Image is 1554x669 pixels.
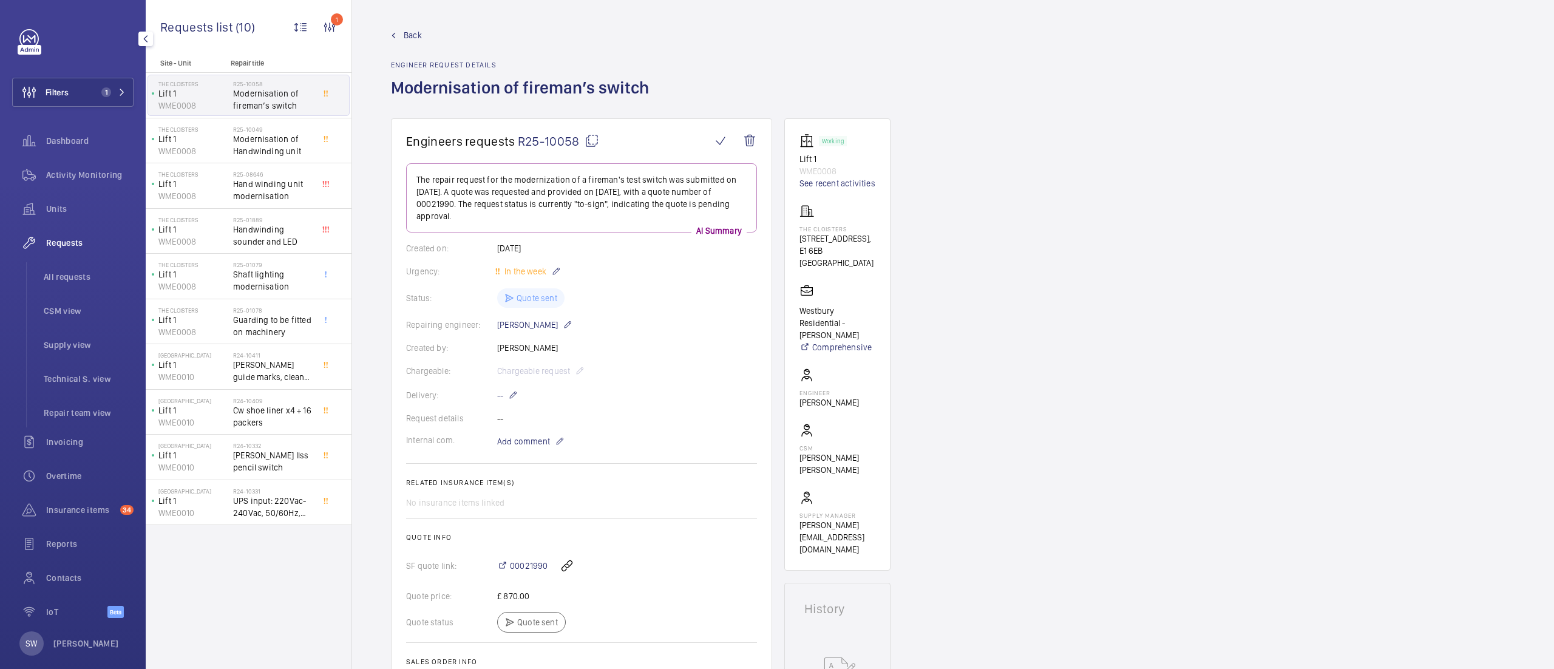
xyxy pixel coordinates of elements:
[158,145,228,157] p: WME0008
[158,126,228,133] p: The Cloisters
[158,416,228,429] p: WME0010
[233,397,313,404] h2: R24-10409
[233,223,313,248] span: Handwinding sounder and LED
[406,657,757,666] h2: Sales order info
[233,314,313,338] span: Guarding to be fitted on machinery
[233,178,313,202] span: Hand winding unit modernisation
[158,307,228,314] p: The Cloisters
[799,305,875,341] p: Westbury Residential - [PERSON_NAME]
[160,19,236,35] span: Requests list
[233,133,313,157] span: Modernisation of Handwinding unit
[44,339,134,351] span: Supply view
[691,225,747,237] p: AI Summary
[158,80,228,87] p: The Cloisters
[158,397,228,404] p: [GEOGRAPHIC_DATA]
[406,134,515,149] span: Engineers requests
[822,139,844,143] p: Working
[158,507,228,519] p: WME0010
[158,351,228,359] p: [GEOGRAPHIC_DATA]
[799,153,875,165] p: Lift 1
[406,478,757,487] h2: Related insurance item(s)
[46,436,134,448] span: Invoicing
[391,61,656,69] h2: Engineer request details
[233,487,313,495] h2: R24-10331
[233,80,313,87] h2: R25-10058
[158,280,228,293] p: WME0008
[799,225,875,233] p: The Cloisters
[233,495,313,519] span: UPS input: 220Vac-240Vac, 50/60Hz, 5.5A Max, 1Ф Output: 220Vac-240Vac, 50/60Hz, 850VA/480W
[497,318,572,332] p: [PERSON_NAME]
[233,126,313,133] h2: R25-10049
[158,461,228,474] p: WME0010
[799,134,819,148] img: elevator.svg
[46,470,134,482] span: Overtime
[799,245,875,269] p: E1 6EB [GEOGRAPHIC_DATA]
[406,533,757,542] h2: Quote info
[46,237,134,249] span: Requests
[101,87,111,97] span: 1
[46,135,134,147] span: Dashboard
[44,305,134,317] span: CSM view
[158,87,228,100] p: Lift 1
[510,560,548,572] span: 00021990
[158,100,228,112] p: WME0008
[233,268,313,293] span: Shaft lighting modernisation
[12,78,134,107] button: Filters1
[158,178,228,190] p: Lift 1
[231,59,311,67] p: Repair title
[233,351,313,359] h2: R24-10411
[158,261,228,268] p: The Cloisters
[158,495,228,507] p: Lift 1
[233,442,313,449] h2: R24-10332
[497,435,550,447] span: Add comment
[233,216,313,223] h2: R25-01889
[46,86,69,98] span: Filters
[233,87,313,112] span: Modernisation of fireman’s switch
[233,261,313,268] h2: R25-01079
[44,373,134,385] span: Technical S. view
[416,174,747,222] p: The repair request for the modernization of a fireman's test switch was submitted on [DATE]. A qu...
[799,233,875,245] p: [STREET_ADDRESS],
[158,326,228,338] p: WME0008
[158,216,228,223] p: The Cloisters
[158,268,228,280] p: Lift 1
[158,359,228,371] p: Lift 1
[46,606,107,618] span: IoT
[799,444,875,452] p: CSM
[233,404,313,429] span: Cw shoe liner x4 + 16 packers
[146,59,226,67] p: Site - Unit
[158,190,228,202] p: WME0008
[158,133,228,145] p: Lift 1
[53,637,119,650] p: [PERSON_NAME]
[158,236,228,248] p: WME0008
[44,271,134,283] span: All requests
[158,171,228,178] p: The Cloisters
[233,307,313,314] h2: R25-01078
[158,442,228,449] p: [GEOGRAPHIC_DATA]
[158,223,228,236] p: Lift 1
[404,29,422,41] span: Back
[804,603,870,615] h1: History
[158,371,228,383] p: WME0010
[233,171,313,178] h2: R25-08646
[502,267,546,276] span: In the week
[44,407,134,419] span: Repair team view
[46,169,134,181] span: Activity Monitoring
[158,449,228,461] p: Lift 1
[799,389,859,396] p: Engineer
[799,396,859,409] p: [PERSON_NAME]
[25,637,37,650] p: SW
[799,512,875,519] p: Supply manager
[46,504,115,516] span: Insurance items
[518,134,599,149] span: R25-10058
[497,560,548,572] a: 00021990
[158,314,228,326] p: Lift 1
[46,538,134,550] span: Reports
[497,388,518,402] p: --
[799,341,875,353] a: Comprehensive
[107,606,124,618] span: Beta
[158,404,228,416] p: Lift 1
[799,165,875,177] p: WME0008
[46,203,134,215] span: Units
[233,449,313,474] span: [PERSON_NAME] Ilss pencil switch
